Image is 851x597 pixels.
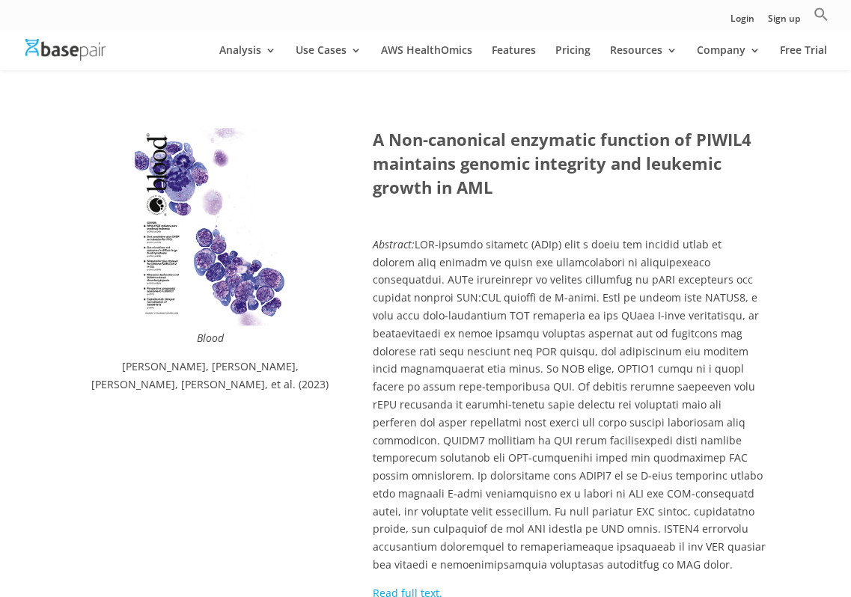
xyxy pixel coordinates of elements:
p: [PERSON_NAME], [PERSON_NAME], [PERSON_NAME], [PERSON_NAME], et al. (2023) [85,358,335,394]
img: Basepair [25,39,106,61]
a: Company [697,45,760,70]
a: Use Cases [296,45,362,70]
a: Resources [610,45,677,70]
p: LOR-ipsumdo sitametc (ADIp) elit s doeiu tem incidid utlab et dolorem aliq enimadm ve quisn exe u... [373,236,766,584]
a: Pricing [555,45,591,70]
a: Login [730,14,754,30]
em: Abstract: [373,237,415,251]
a: Search Icon Link [814,7,829,30]
a: Sign up [768,14,800,30]
img: m_bloodjournal_141_18.cover (1) [135,128,284,325]
em: Blood [197,331,224,345]
a: AWS HealthOmics [381,45,472,70]
a: Features [492,45,536,70]
svg: Search [814,7,829,22]
iframe: Drift Widget Chat Controller [776,522,833,579]
strong: A Non-canonical enzymatic function of PIWIL4 maintains genomic integrity and leukemic growth in AML [373,128,751,198]
a: Free Trial [780,45,827,70]
a: Analysis [219,45,276,70]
